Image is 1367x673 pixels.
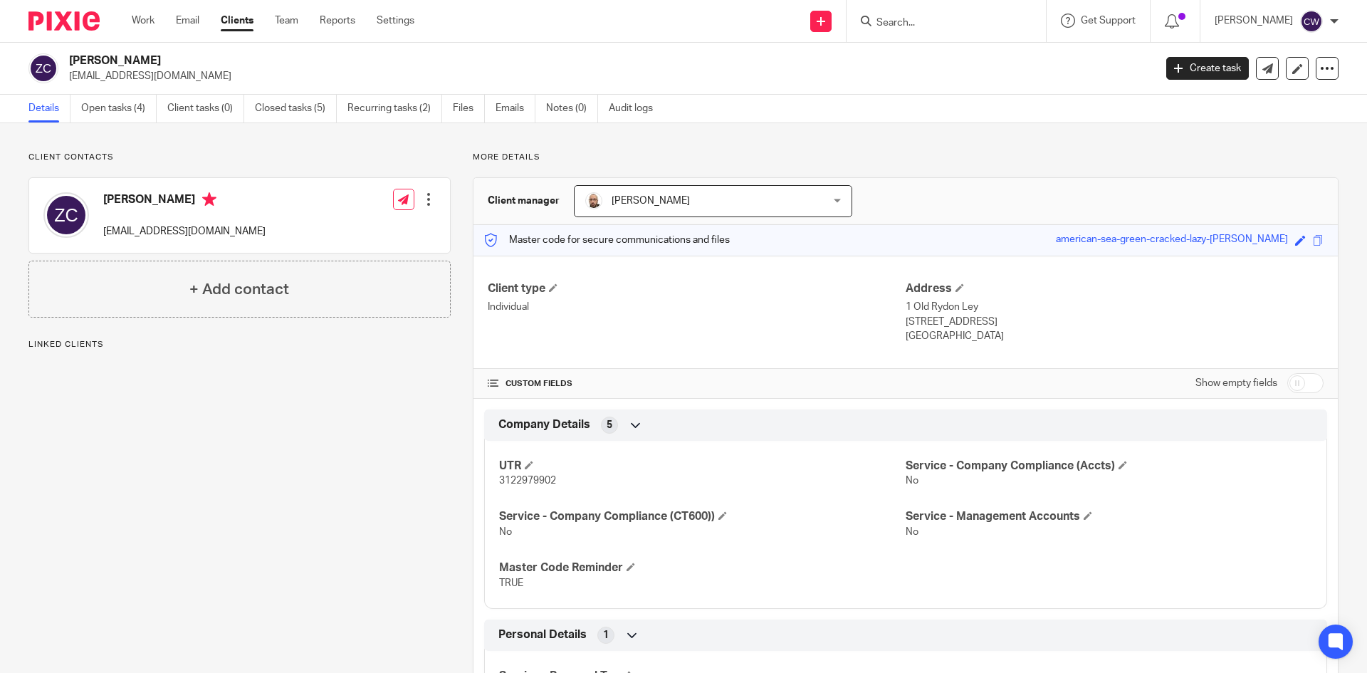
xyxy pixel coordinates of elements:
img: Pixie [28,11,100,31]
h4: UTR [499,459,906,474]
a: Clients [221,14,253,28]
h4: [PERSON_NAME] [103,192,266,210]
span: No [906,527,918,537]
span: No [499,527,512,537]
a: Settings [377,14,414,28]
a: Emails [496,95,535,122]
span: Get Support [1081,16,1136,26]
span: [PERSON_NAME] [612,196,690,206]
a: Create task [1166,57,1249,80]
a: Reports [320,14,355,28]
input: Search [875,17,1003,30]
p: Client contacts [28,152,451,163]
img: svg%3E [28,53,58,83]
h2: [PERSON_NAME] [69,53,930,68]
p: [PERSON_NAME] [1215,14,1293,28]
p: More details [473,152,1339,163]
p: [EMAIL_ADDRESS][DOMAIN_NAME] [69,69,1145,83]
img: Daryl.jpg [585,192,602,209]
h4: Service - Company Compliance (CT600)) [499,509,906,524]
h4: Client type [488,281,906,296]
h4: Service - Company Compliance (Accts) [906,459,1312,474]
h4: Address [906,281,1324,296]
a: Client tasks (0) [167,95,244,122]
span: 1 [603,628,609,642]
a: Files [453,95,485,122]
span: Company Details [498,417,590,432]
p: [GEOGRAPHIC_DATA] [906,329,1324,343]
p: [EMAIL_ADDRESS][DOMAIN_NAME] [103,224,266,239]
span: TRUE [499,578,523,588]
h4: Master Code Reminder [499,560,906,575]
a: Audit logs [609,95,664,122]
h4: + Add contact [189,278,289,301]
span: 3122979902 [499,476,556,486]
a: Work [132,14,154,28]
span: No [906,476,918,486]
p: 1 Old Rydon Ley [906,300,1324,314]
a: Recurring tasks (2) [347,95,442,122]
h4: CUSTOM FIELDS [488,378,906,390]
a: Details [28,95,70,122]
div: american-sea-green-cracked-lazy-[PERSON_NAME] [1056,232,1288,249]
img: svg%3E [1300,10,1323,33]
a: Closed tasks (5) [255,95,337,122]
a: Team [275,14,298,28]
i: Primary [202,192,216,207]
p: [STREET_ADDRESS] [906,315,1324,329]
h4: Service - Management Accounts [906,509,1312,524]
h3: Client manager [488,194,560,208]
p: Master code for secure communications and files [484,233,730,247]
span: Personal Details [498,627,587,642]
img: svg%3E [43,192,89,238]
label: Show empty fields [1195,376,1277,390]
a: Notes (0) [546,95,598,122]
a: Open tasks (4) [81,95,157,122]
a: Email [176,14,199,28]
span: 5 [607,418,612,432]
p: Linked clients [28,339,451,350]
p: Individual [488,300,906,314]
